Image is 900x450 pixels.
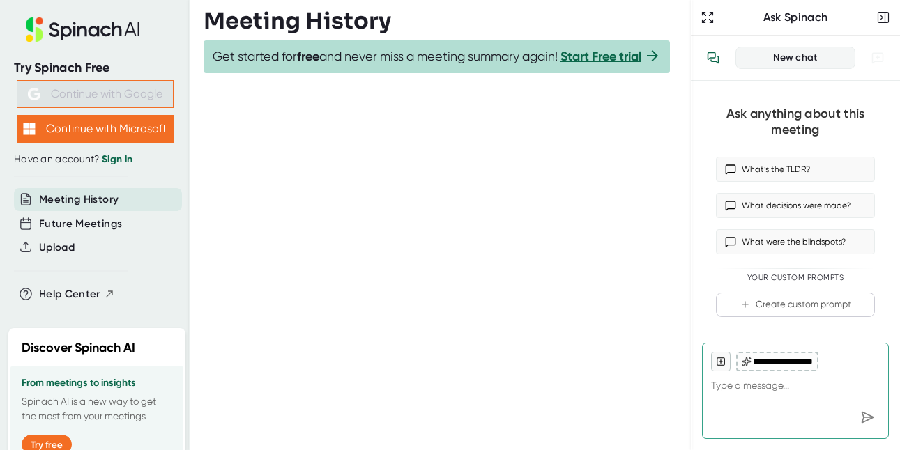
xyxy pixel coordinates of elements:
[39,216,122,232] button: Future Meetings
[716,157,875,182] button: What’s the TLDR?
[297,49,319,64] b: free
[39,240,75,256] button: Upload
[717,10,874,24] div: Ask Spinach
[22,394,172,424] p: Spinach AI is a new way to get the most from your meetings
[17,80,174,108] button: Continue with Google
[716,106,875,137] div: Ask anything about this meeting
[22,339,135,357] h2: Discover Spinach AI
[14,60,176,76] div: Try Spinach Free
[874,8,893,27] button: Close conversation sidebar
[102,153,132,165] a: Sign in
[699,44,727,72] button: View conversation history
[560,49,641,64] a: Start Free trial
[745,52,846,64] div: New chat
[204,8,391,34] h3: Meeting History
[716,273,875,283] div: Your Custom Prompts
[39,192,119,208] button: Meeting History
[855,405,880,430] div: Send message
[716,229,875,254] button: What were the blindspots?
[17,115,174,143] button: Continue with Microsoft
[28,88,40,100] img: Aehbyd4JwY73AAAAAElFTkSuQmCC
[22,378,172,389] h3: From meetings to insights
[39,286,100,302] span: Help Center
[213,49,661,65] span: Get started for and never miss a meeting summary again!
[698,8,717,27] button: Expand to Ask Spinach page
[39,286,115,302] button: Help Center
[716,293,875,317] button: Create custom prompt
[14,153,176,166] div: Have an account?
[716,193,875,218] button: What decisions were made?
